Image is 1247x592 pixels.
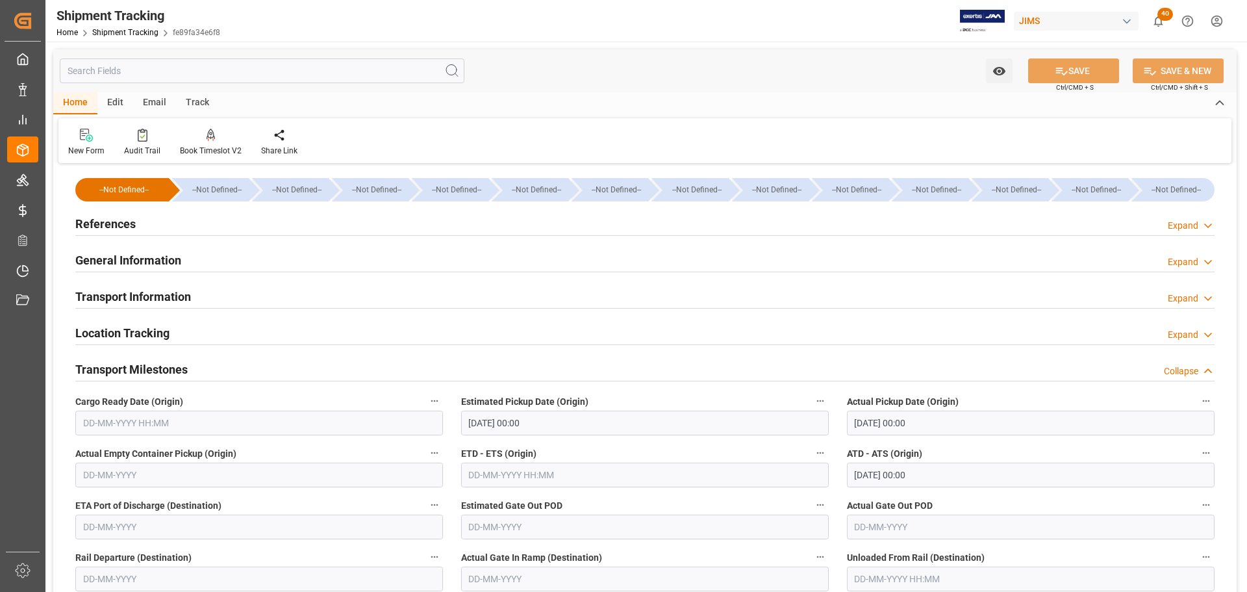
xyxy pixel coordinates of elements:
div: --Not Defined-- [425,178,488,201]
span: Actual Gate Out POD [847,499,933,513]
button: Actual Gate Out POD [1198,496,1215,513]
img: Exertis%20JAM%20-%20Email%20Logo.jpg_1722504956.jpg [960,10,1005,32]
input: DD-MM-YYYY HH:MM [461,463,829,487]
div: --Not Defined-- [745,178,809,201]
input: DD-MM-YYYY HH:MM [75,411,443,435]
div: --Not Defined-- [732,178,809,201]
input: DD-MM-YYYY [847,515,1215,539]
div: --Not Defined-- [1131,178,1215,201]
button: Rail Departure (Destination) [426,548,443,565]
button: show 40 new notifications [1144,6,1173,36]
input: DD-MM-YYYY HH:MM [847,567,1215,591]
button: ETD - ETS (Origin) [812,444,829,461]
button: Actual Gate In Ramp (Destination) [812,548,829,565]
span: ETD - ETS (Origin) [461,447,536,461]
div: Expand [1168,328,1198,342]
input: DD-MM-YYYY [461,567,829,591]
input: DD-MM-YYYY [75,463,443,487]
div: --Not Defined-- [185,178,249,201]
input: Search Fields [60,58,464,83]
button: JIMS [1014,8,1144,33]
button: Estimated Pickup Date (Origin) [812,393,829,409]
div: --Not Defined-- [88,178,160,201]
span: Unloaded From Rail (Destination) [847,551,985,565]
button: ATD - ATS (Origin) [1198,444,1215,461]
div: Home [53,92,97,114]
div: Track [176,92,219,114]
input: DD-MM-YYYY [75,567,443,591]
div: --Not Defined-- [332,178,409,201]
span: Actual Pickup Date (Origin) [847,395,959,409]
div: Email [133,92,176,114]
h2: References [75,215,136,233]
button: ETA Port of Discharge (Destination) [426,496,443,513]
div: --Not Defined-- [572,178,648,201]
div: --Not Defined-- [75,178,169,201]
div: --Not Defined-- [265,178,329,201]
div: Expand [1168,219,1198,233]
div: Share Link [261,145,297,157]
button: Unloaded From Rail (Destination) [1198,548,1215,565]
div: New Form [68,145,105,157]
span: Cargo Ready Date (Origin) [75,395,183,409]
div: --Not Defined-- [985,178,1048,201]
div: --Not Defined-- [1052,178,1128,201]
button: Estimated Gate Out POD [812,496,829,513]
div: --Not Defined-- [812,178,888,201]
input: DD-MM-YYYY [461,515,829,539]
div: Edit [97,92,133,114]
span: 40 [1157,8,1173,21]
h2: Transport Information [75,288,191,305]
div: --Not Defined-- [172,178,249,201]
div: --Not Defined-- [412,178,488,201]
div: --Not Defined-- [651,178,728,201]
div: --Not Defined-- [505,178,568,201]
div: --Not Defined-- [585,178,648,201]
button: Actual Pickup Date (Origin) [1198,393,1215,409]
button: Help Center [1173,6,1202,36]
input: DD-MM-YYYY HH:MM [847,463,1215,487]
button: SAVE & NEW [1133,58,1224,83]
button: Actual Empty Container Pickup (Origin) [426,444,443,461]
span: Actual Empty Container Pickup (Origin) [75,447,236,461]
h2: Transport Milestones [75,361,188,378]
span: Rail Departure (Destination) [75,551,192,565]
div: JIMS [1014,12,1139,31]
button: open menu [986,58,1013,83]
div: Book Timeslot V2 [180,145,242,157]
h2: Location Tracking [75,324,170,342]
span: Estimated Pickup Date (Origin) [461,395,588,409]
div: --Not Defined-- [905,178,968,201]
div: Expand [1168,292,1198,305]
a: Home [57,28,78,37]
div: Collapse [1164,365,1198,378]
div: --Not Defined-- [252,178,329,201]
input: DD-MM-YYYY [75,515,443,539]
span: Ctrl/CMD + Shift + S [1151,83,1208,92]
span: Ctrl/CMD + S [1056,83,1094,92]
div: --Not Defined-- [345,178,409,201]
a: Shipment Tracking [92,28,158,37]
div: --Not Defined-- [892,178,968,201]
span: ETA Port of Discharge (Destination) [75,499,221,513]
div: --Not Defined-- [1144,178,1208,201]
span: ATD - ATS (Origin) [847,447,922,461]
div: --Not Defined-- [664,178,728,201]
div: --Not Defined-- [825,178,888,201]
div: --Not Defined-- [1064,178,1128,201]
button: Cargo Ready Date (Origin) [426,393,443,409]
input: DD-MM-YYYY HH:MM [461,411,829,435]
div: --Not Defined-- [972,178,1048,201]
div: Audit Trail [124,145,160,157]
h2: General Information [75,251,181,269]
div: Expand [1168,255,1198,269]
span: Actual Gate In Ramp (Destination) [461,551,602,565]
div: Shipment Tracking [57,6,220,25]
div: --Not Defined-- [492,178,568,201]
button: SAVE [1028,58,1119,83]
span: Estimated Gate Out POD [461,499,562,513]
input: DD-MM-YYYY HH:MM [847,411,1215,435]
